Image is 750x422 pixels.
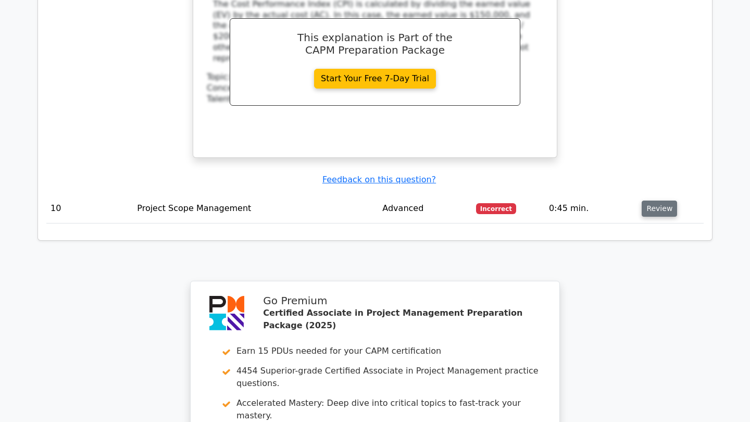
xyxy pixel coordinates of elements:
a: Feedback on this question? [322,175,436,184]
td: 0:45 min. [545,194,637,224]
span: Incorrect [476,203,516,214]
td: 10 [46,194,133,224]
a: Start Your Free 7-Day Trial [314,69,436,89]
td: Advanced [378,194,472,224]
div: Talent Triangle: [207,72,543,104]
td: Project Scope Management [133,194,378,224]
div: Concept: [207,83,543,94]
button: Review [642,201,677,217]
div: Topic: [207,72,543,83]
